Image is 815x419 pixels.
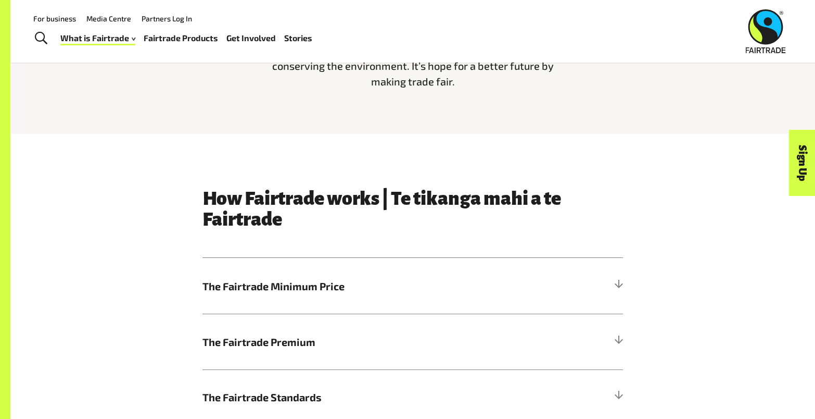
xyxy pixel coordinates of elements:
span: The Fairtrade Minimum Price [202,278,518,294]
h3: How Fairtrade works | Te tikanga mahi a te Fairtrade [202,188,623,230]
span: The Fairtrade Premium [202,334,518,350]
a: Get Involved [226,31,276,46]
span: The Fairtrade Standards [202,389,518,405]
a: Fairtrade Products [144,31,218,46]
a: Media Centre [86,14,131,23]
a: For business [33,14,76,23]
a: What is Fairtrade [60,31,135,46]
a: Stories [284,31,312,46]
img: Fairtrade Australia New Zealand logo [746,9,786,53]
a: Partners Log In [142,14,192,23]
a: Toggle Search [28,26,54,52]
